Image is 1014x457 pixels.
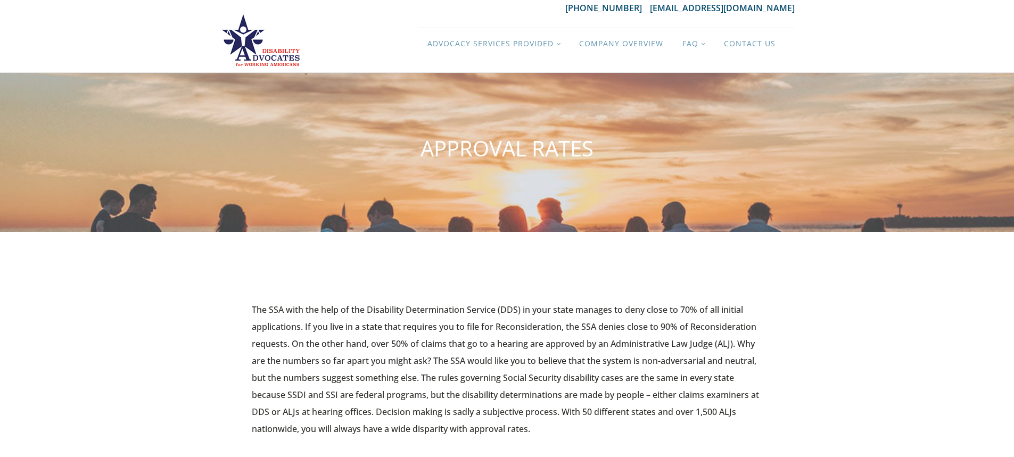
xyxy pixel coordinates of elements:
[570,28,673,59] a: Company Overview
[673,28,714,59] a: FAQ
[565,2,650,14] a: [PHONE_NUMBER]
[650,2,795,14] a: [EMAIL_ADDRESS][DOMAIN_NAME]
[418,28,570,59] a: Advocacy Services Provided
[421,137,593,160] h1: APPROVAL RATES
[714,28,785,59] a: Contact Us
